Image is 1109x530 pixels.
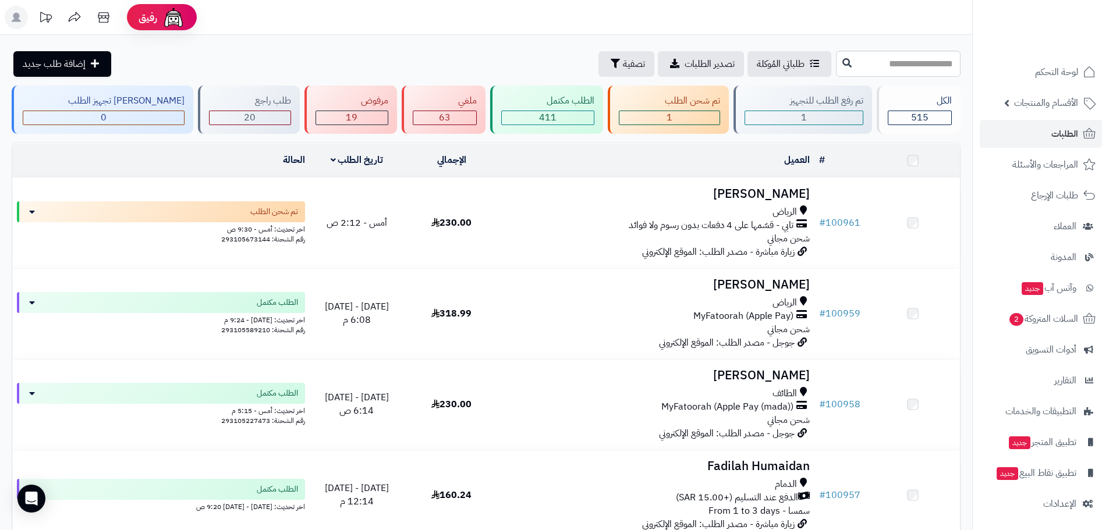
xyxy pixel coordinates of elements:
div: الكل [888,94,952,108]
span: الدفع عند التسليم (+15.00 SAR) [676,491,798,504]
img: ai-face.png [162,6,185,29]
a: الطلب مكتمل 411 [488,86,605,134]
span: الرياض [773,296,797,310]
a: الكل515 [874,86,963,134]
span: السلات المتروكة [1008,311,1078,327]
span: تابي - قسّمها على 4 دفعات بدون رسوم ولا فوائد [629,219,793,232]
div: اخر تحديث: [DATE] - 9:24 م [17,313,305,325]
a: [PERSON_NAME] تجهيز الطلب 0 [9,86,196,134]
div: 1 [619,111,719,125]
a: التطبيقات والخدمات [980,397,1102,425]
span: لوحة التحكم [1035,64,1078,80]
a: طلباتي المُوكلة [747,51,831,77]
a: # [819,153,825,167]
span: جوجل - مصدر الطلب: الموقع الإلكتروني [659,336,795,350]
a: طلب راجع 20 [196,86,302,134]
span: [DATE] - [DATE] 12:14 م [325,481,389,508]
a: العميل [784,153,810,167]
span: [DATE] - [DATE] 6:14 ص [325,390,389,418]
span: 0 [101,111,107,125]
h3: [PERSON_NAME] [504,369,810,382]
div: Open Intercom Messenger [17,485,45,513]
a: طلبات الإرجاع [980,182,1102,209]
span: الإعدادات [1043,496,1076,512]
a: لوحة التحكم [980,58,1102,86]
a: إضافة طلب جديد [13,51,111,77]
span: # [819,397,825,411]
span: رقم الشحنة: 293105227473 [221,415,305,426]
a: الحالة [283,153,305,167]
span: جديد [1022,282,1043,295]
h3: [PERSON_NAME] [504,278,810,291]
a: تصدير الطلبات [658,51,744,77]
span: وآتس آب [1021,280,1076,296]
a: الإجمالي [437,153,466,167]
a: تطبيق نقاط البيعجديد [980,459,1102,487]
a: #100958 [819,397,860,411]
span: المدونة [1051,249,1076,265]
button: تصفية [598,51,654,77]
span: الطائف [773,387,797,400]
span: تصدير الطلبات [685,57,735,71]
span: إضافة طلب جديد [23,57,86,71]
span: شحن مجاني [767,413,810,427]
a: الإعدادات [980,490,1102,518]
span: أمس - 2:12 ص [327,216,387,230]
div: 19 [316,111,388,125]
span: تم شحن الطلب [250,206,298,218]
span: [DATE] - [DATE] 6:08 م [325,300,389,327]
span: طلبات الإرجاع [1031,187,1078,204]
span: شحن مجاني [767,322,810,336]
span: أدوات التسويق [1026,342,1076,358]
span: جوجل - مصدر الطلب: الموقع الإلكتروني [659,426,795,440]
h3: Fadilah Humaidan [504,460,810,473]
a: تطبيق المتجرجديد [980,428,1102,456]
span: 2 [1009,312,1024,326]
a: مرفوض 19 [302,86,399,134]
span: 1 [667,111,672,125]
span: 515 [911,111,929,125]
span: التقارير [1054,372,1076,389]
a: التقارير [980,367,1102,394]
span: الدمام [775,478,797,491]
span: رفيق [139,10,157,24]
img: logo-2.png [1030,19,1098,44]
span: جديد [997,467,1018,480]
a: المدونة [980,243,1102,271]
span: العملاء [1054,218,1076,234]
span: المراجعات والأسئلة [1012,156,1078,173]
div: اخر تحديث: أمس - 9:30 ص [17,222,305,234]
span: 19 [346,111,357,125]
span: الطلبات [1051,126,1078,142]
div: ملغي [413,94,477,108]
span: التطبيقات والخدمات [1005,403,1076,419]
a: #100957 [819,488,860,502]
div: 0 [23,111,184,125]
div: اخر تحديث: أمس - 5:15 م [17,404,305,416]
span: # [819,488,825,502]
span: الرياض [773,205,797,219]
a: #100959 [819,307,860,321]
span: تصفية [623,57,645,71]
div: تم شحن الطلب [619,94,720,108]
a: العملاء [980,212,1102,240]
span: 63 [439,111,451,125]
span: الطلب مكتمل [257,297,298,308]
div: 1 [745,111,863,125]
span: 411 [539,111,557,125]
a: تاريخ الطلب [331,153,384,167]
a: السلات المتروكة2 [980,305,1102,333]
span: 230.00 [431,216,472,230]
a: المراجعات والأسئلة [980,151,1102,179]
span: جديد [1009,436,1030,449]
a: الطلبات [980,120,1102,148]
span: رقم الشحنة: 293105589210 [221,325,305,335]
span: طلباتي المُوكلة [757,57,805,71]
a: #100961 [819,216,860,230]
div: الطلب مكتمل [501,94,594,108]
div: [PERSON_NAME] تجهيز الطلب [23,94,185,108]
div: 63 [413,111,476,125]
span: تطبيق نقاط البيع [995,465,1076,481]
a: وآتس آبجديد [980,274,1102,302]
div: 20 [210,111,290,125]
